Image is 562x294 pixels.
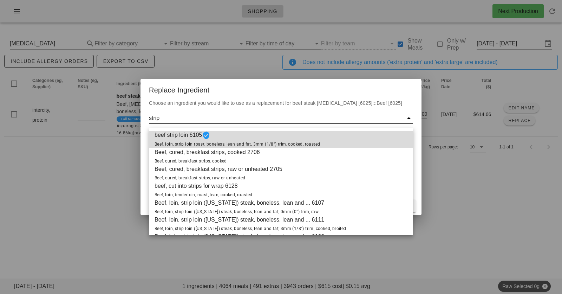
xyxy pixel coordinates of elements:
span: Beef, cured, breakfast strips, raw or unheated [155,175,245,180]
span: Beef, loin, tenderloin, roast, lean, cooked, roasted [155,192,253,197]
div: Choose an ingredient you would like to use as a replacement for beef steak [MEDICAL_DATA] [6025]:... [140,99,421,197]
span: Beef, cured, breakfast strips, cooked 2706 [155,148,260,165]
span: beef, cut into strips for wrap 6128 [155,182,253,199]
span: Beef, cured, breakfast strips, cooked [155,159,227,164]
span: beef strip loin 6105 [155,131,320,148]
span: Beef, loin, strip loin ([US_STATE]) steak, boneless, lean and ... 6108 [155,232,324,249]
span: Beef, cured, breakfast strips, raw or unheated 2705 [155,165,282,182]
span: Beef, loin, strip loin ([US_STATE]) steak, boneless, lean and fat, 0mm (0") trim, raw [155,209,319,214]
div: Replace Ingredient [140,79,421,99]
span: Beef, loin, strip loin roast, boneless, lean and fat, 3mm (1/8") trim, cooked, roasted [155,142,320,147]
span: Beef, loin, strip loin ([US_STATE]) steak, boneless, lean and ... 6111 [155,216,346,232]
input: Enter an ingredient to search [149,113,403,124]
span: Beef, loin, strip loin ([US_STATE]) steak, boneless, lean and fat, 3mm (1/8") trim, cooked, broiled [155,226,346,231]
span: Beef, loin, strip loin ([US_STATE]) steak, boneless, lean and ... 6107 [155,199,324,216]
